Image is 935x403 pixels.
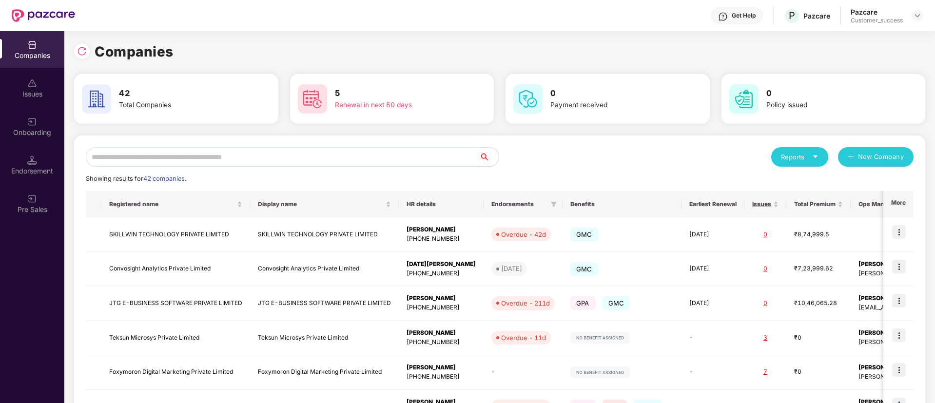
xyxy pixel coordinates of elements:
[501,333,546,343] div: Overdue - 11d
[95,41,174,62] h1: Companies
[109,200,235,208] span: Registered name
[101,321,250,355] td: Teksun Microsys Private Limited
[766,100,889,111] div: Policy issued
[258,200,384,208] span: Display name
[570,296,595,310] span: GPA
[794,264,843,273] div: ₹7,23,999.62
[407,363,476,372] div: [PERSON_NAME]
[27,117,37,127] img: svg+xml;base64,PHN2ZyB3aWR0aD0iMjAiIGhlaWdodD0iMjAiIHZpZXdCb3g9IjAgMCAyMCAyMCIgZmlsbD0ibm9uZSIgeG...
[682,321,744,355] td: -
[892,363,906,377] img: icon
[250,355,399,390] td: Foxymoron Digital Marketing Private Limited
[27,78,37,88] img: svg+xml;base64,PHN2ZyBpZD0iSXNzdWVzX2Rpc2FibGVkIiB4bWxucz0iaHR0cDovL3d3dy53My5vcmcvMjAwMC9zdmciIH...
[250,286,399,321] td: JTG E-BUSINESS SOFTWARE PRIVATE LIMITED
[682,252,744,287] td: [DATE]
[729,84,759,114] img: svg+xml;base64,PHN2ZyB4bWxucz0iaHR0cDovL3d3dy53My5vcmcvMjAwMC9zdmciIHdpZHRoPSI2MCIgaGVpZ2h0PSI2MC...
[570,262,598,276] span: GMC
[407,225,476,234] div: [PERSON_NAME]
[794,299,843,308] div: ₹10,46,065.28
[803,11,830,20] div: Pazcare
[250,252,399,287] td: Convosight Analytics Private Limited
[892,260,906,273] img: icon
[563,191,682,217] th: Benefits
[77,46,87,56] img: svg+xml;base64,PHN2ZyBpZD0iUmVsb2FkLTMyeDMyIiB4bWxucz0iaHR0cDovL3d3dy53My5vcmcvMjAwMC9zdmciIHdpZH...
[86,175,186,182] span: Showing results for
[794,230,843,239] div: ₹8,74,999.5
[407,294,476,303] div: [PERSON_NAME]
[682,217,744,252] td: [DATE]
[682,191,744,217] th: Earliest Renewal
[794,333,843,343] div: ₹0
[752,200,771,208] span: Issues
[766,87,889,100] h3: 0
[914,12,921,19] img: svg+xml;base64,PHN2ZyBpZD0iRHJvcGRvd24tMzJ4MzIiIHhtbG5zPSJodHRwOi8vd3d3LnczLm9yZy8yMDAwL3N2ZyIgd2...
[812,154,818,160] span: caret-down
[250,191,399,217] th: Display name
[407,303,476,312] div: [PHONE_NUMBER]
[603,296,630,310] span: GMC
[848,154,854,161] span: plus
[119,87,242,100] h3: 42
[101,252,250,287] td: Convosight Analytics Private Limited
[752,333,779,343] div: 3
[752,264,779,273] div: 0
[794,367,843,377] div: ₹0
[82,84,111,114] img: svg+xml;base64,PHN2ZyB4bWxucz0iaHR0cDovL3d3dy53My5vcmcvMjAwMC9zdmciIHdpZHRoPSI2MCIgaGVpZ2h0PSI2MC...
[335,100,458,111] div: Renewal in next 60 days
[570,332,630,344] img: svg+xml;base64,PHN2ZyB4bWxucz0iaHR0cDovL3d3dy53My5vcmcvMjAwMC9zdmciIHdpZHRoPSIxMjIiIGhlaWdodD0iMj...
[12,9,75,22] img: New Pazcare Logo
[838,147,914,167] button: plusNew Company
[549,198,559,210] span: filter
[732,12,756,19] div: Get Help
[27,155,37,165] img: svg+xml;base64,PHN2ZyB3aWR0aD0iMTQuNSIgaGVpZ2h0PSIxNC41IiB2aWV3Qm94PSIwIDAgMTYgMTYiIGZpbGw9Im5vbm...
[892,225,906,239] img: icon
[752,367,779,377] div: 7
[407,269,476,278] div: [PHONE_NUMBER]
[250,217,399,252] td: SKILLWIN TECHNOLOGY PRIVATE LIMITED
[484,355,563,390] td: -
[550,87,673,100] h3: 0
[851,7,903,17] div: Pazcare
[501,264,522,273] div: [DATE]
[789,10,795,21] span: P
[27,194,37,204] img: svg+xml;base64,PHN2ZyB3aWR0aD0iMjAiIGhlaWdodD0iMjAiIHZpZXdCb3g9IjAgMCAyMCAyMCIgZmlsbD0ibm9uZSIgeG...
[858,152,904,162] span: New Company
[101,355,250,390] td: Foxymoron Digital Marketing Private Limited
[883,191,914,217] th: More
[101,191,250,217] th: Registered name
[101,217,250,252] td: SKILLWIN TECHNOLOGY PRIVATE LIMITED
[298,84,327,114] img: svg+xml;base64,PHN2ZyB4bWxucz0iaHR0cDovL3d3dy53My5vcmcvMjAwMC9zdmciIHdpZHRoPSI2MCIgaGVpZ2h0PSI2MC...
[407,328,476,338] div: [PERSON_NAME]
[479,153,499,161] span: search
[143,175,186,182] span: 42 companies.
[744,191,786,217] th: Issues
[501,298,550,308] div: Overdue - 211d
[781,152,818,162] div: Reports
[513,84,543,114] img: svg+xml;base64,PHN2ZyB4bWxucz0iaHR0cDovL3d3dy53My5vcmcvMjAwMC9zdmciIHdpZHRoPSI2MCIgaGVpZ2h0PSI2MC...
[479,147,499,167] button: search
[250,321,399,355] td: Teksun Microsys Private Limited
[892,328,906,342] img: icon
[752,299,779,308] div: 0
[407,372,476,382] div: [PHONE_NUMBER]
[550,100,673,111] div: Payment received
[752,230,779,239] div: 0
[407,234,476,244] div: [PHONE_NUMBER]
[407,260,476,269] div: [DATE][PERSON_NAME]
[407,338,476,347] div: [PHONE_NUMBER]
[892,294,906,307] img: icon
[786,191,851,217] th: Total Premium
[551,201,557,207] span: filter
[101,286,250,321] td: JTG E-BUSINESS SOFTWARE PRIVATE LIMITED
[682,355,744,390] td: -
[570,366,630,378] img: svg+xml;base64,PHN2ZyB4bWxucz0iaHR0cDovL3d3dy53My5vcmcvMjAwMC9zdmciIHdpZHRoPSIxMjIiIGhlaWdodD0iMj...
[682,286,744,321] td: [DATE]
[794,200,836,208] span: Total Premium
[491,200,547,208] span: Endorsements
[570,228,598,241] span: GMC
[718,12,728,21] img: svg+xml;base64,PHN2ZyBpZD0iSGVscC0zMngzMiIgeG1sbnM9Imh0dHA6Ly93d3cudzMub3JnLzIwMDAvc3ZnIiB3aWR0aD...
[399,191,484,217] th: HR details
[119,100,242,111] div: Total Companies
[851,17,903,24] div: Customer_success
[27,40,37,50] img: svg+xml;base64,PHN2ZyBpZD0iQ29tcGFuaWVzIiB4bWxucz0iaHR0cDovL3d3dy53My5vcmcvMjAwMC9zdmciIHdpZHRoPS...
